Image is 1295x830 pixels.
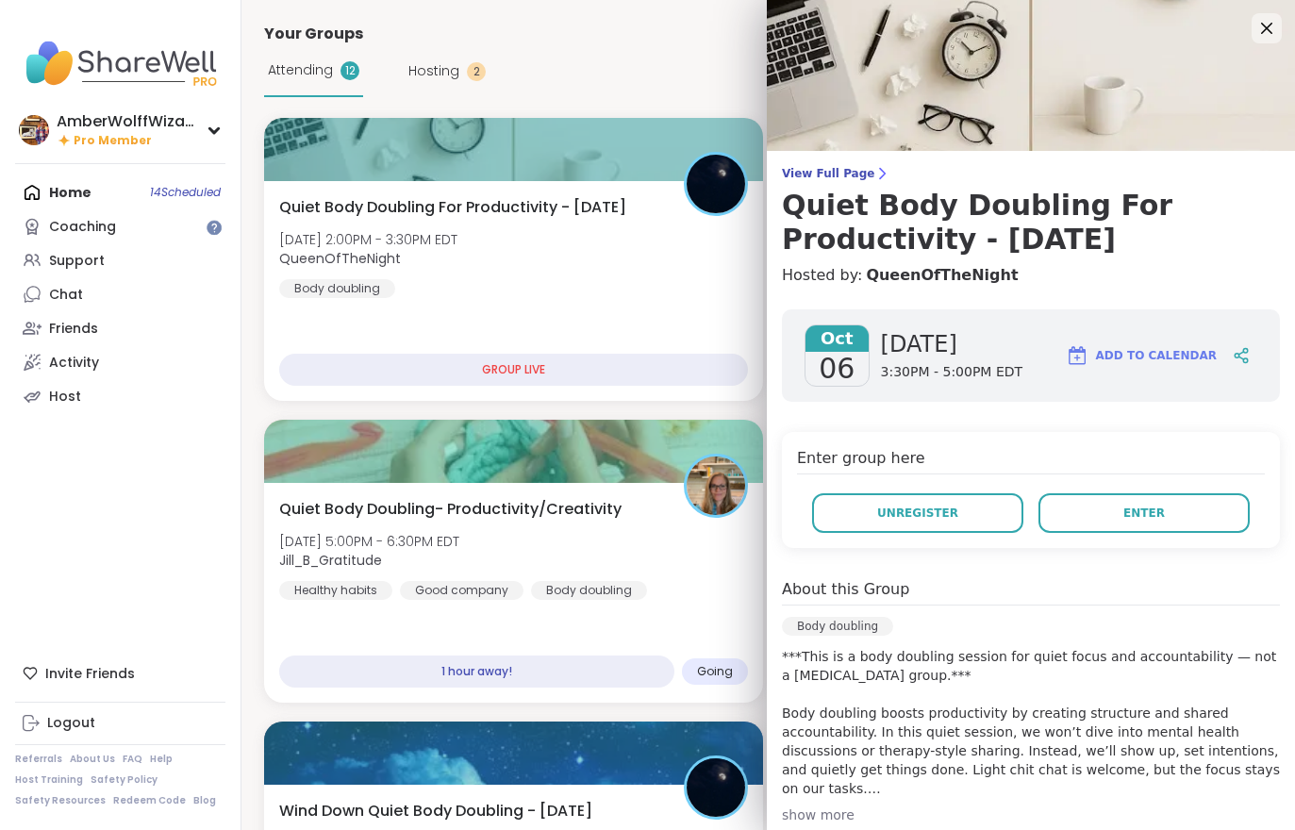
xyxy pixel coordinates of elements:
span: Quiet Body Doubling For Productivity - [DATE] [279,196,626,219]
span: Pro Member [74,133,152,149]
div: Body doubling [782,617,893,636]
div: Body doubling [279,279,395,298]
span: Going [697,664,733,679]
a: View Full PageQuiet Body Doubling For Productivity - [DATE] [782,166,1280,257]
a: Redeem Code [113,794,186,807]
h4: Enter group here [797,447,1265,474]
button: Unregister [812,493,1023,533]
img: ShareWell Nav Logo [15,30,225,96]
div: Body doubling [531,581,647,600]
div: Host [49,388,81,407]
span: Hosting [408,61,459,81]
h4: Hosted by: [782,264,1280,287]
div: Invite Friends [15,656,225,690]
span: Your Groups [264,23,363,45]
span: 3:30PM - 5:00PM EDT [881,363,1023,382]
div: 12 [340,61,359,80]
span: Attending [268,60,333,80]
img: AmberWolffWizard [19,115,49,145]
span: Wind Down Quiet Body Doubling - [DATE] [279,800,592,822]
div: Healthy habits [279,581,392,600]
span: Unregister [877,505,958,522]
a: Safety Policy [91,773,158,787]
div: 1 hour away! [279,656,674,688]
a: QueenOfTheNight [866,264,1018,287]
div: GROUP LIVE [279,354,748,386]
img: ShareWell Logomark [1066,344,1088,367]
button: Add to Calendar [1057,333,1225,378]
img: QueenOfTheNight [687,155,745,213]
span: Add to Calendar [1096,347,1217,364]
div: Friends [49,320,98,339]
a: Support [15,243,225,277]
span: Quiet Body Doubling- Productivity/Creativity [279,498,622,521]
button: Enter [1038,493,1250,533]
a: Help [150,753,173,766]
span: [DATE] 5:00PM - 6:30PM EDT [279,532,459,551]
h4: About this Group [782,578,909,601]
iframe: Spotlight [207,220,222,235]
div: Chat [49,286,83,305]
span: Enter [1123,505,1165,522]
span: [DATE] [881,329,1023,359]
img: Jill_B_Gratitude [687,456,745,515]
a: FAQ [123,753,142,766]
div: AmberWolffWizard [57,111,198,132]
b: QueenOfTheNight [279,249,401,268]
a: Coaching [15,209,225,243]
span: 06 [819,352,855,386]
div: Activity [49,354,99,373]
img: QueenOfTheNight [687,758,745,817]
a: Host Training [15,773,83,787]
div: show more [782,805,1280,824]
a: Activity [15,345,225,379]
h3: Quiet Body Doubling For Productivity - [DATE] [782,189,1280,257]
a: Referrals [15,753,62,766]
div: Support [49,252,105,271]
p: ***This is a body doubling session for quiet focus and accountability — not a [MEDICAL_DATA] grou... [782,647,1280,798]
div: Logout [47,714,95,733]
a: Blog [193,794,216,807]
a: Friends [15,311,225,345]
a: Chat [15,277,225,311]
a: Host [15,379,225,413]
a: Logout [15,706,225,740]
a: About Us [70,753,115,766]
b: Jill_B_Gratitude [279,551,382,570]
span: Oct [805,325,869,352]
div: 2 [467,62,486,81]
div: Coaching [49,218,116,237]
span: View Full Page [782,166,1280,181]
a: Safety Resources [15,794,106,807]
div: Good company [400,581,523,600]
span: [DATE] 2:00PM - 3:30PM EDT [279,230,457,249]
